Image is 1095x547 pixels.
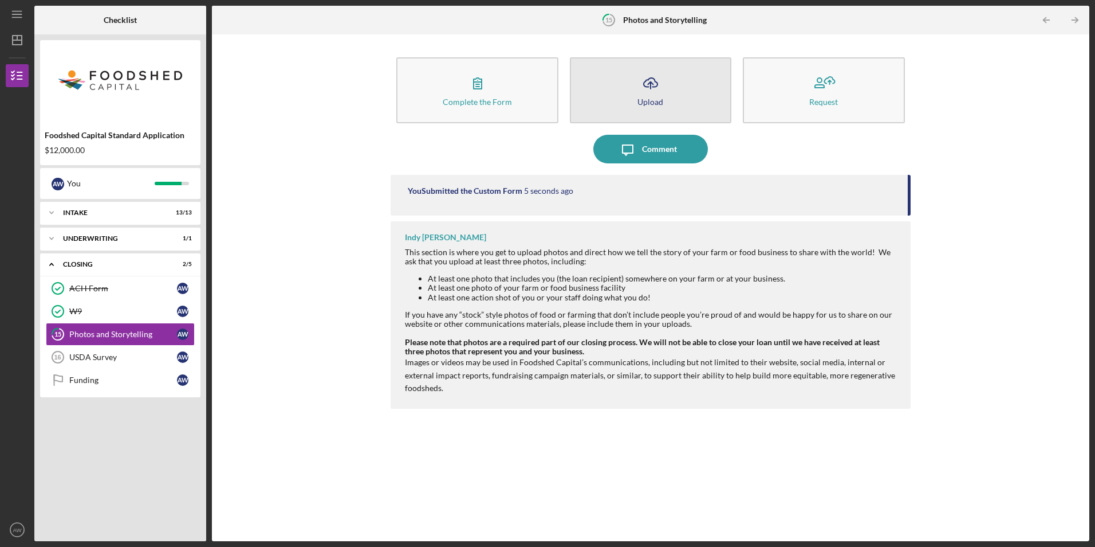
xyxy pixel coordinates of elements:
[570,57,731,123] button: Upload
[405,233,486,242] div: Indy [PERSON_NAME]
[69,376,177,385] div: Funding
[69,284,177,293] div: ACH Form
[642,135,677,163] div: Comment
[177,329,188,340] div: A W
[63,235,163,242] div: Underwriting
[171,235,192,242] div: 1 / 1
[63,209,163,216] div: Intake
[524,186,573,196] time: 2025-09-25 13:51
[405,356,899,394] p: Images or videos may be used in Foodshed Capital’s communications, including but not limited to t...
[46,346,195,369] a: 16USDA SurveyAW
[40,46,200,115] img: Product logo
[809,97,838,106] div: Request
[428,283,899,292] li: At least one photo of your farm or food business facility
[46,369,195,392] a: FundingAW
[54,354,61,361] tspan: 16
[593,135,708,163] button: Comment
[69,307,177,316] div: W9
[405,310,899,329] div: If you have any “stock” style photos of food or farming that don’t include people you’re proud of...
[104,15,137,25] b: Checklist
[46,300,195,323] a: W9AW
[405,248,899,266] div: This section is where you get to upload photos and direct how we tell the story of your farm or f...
[171,209,192,216] div: 13 / 13
[45,146,196,155] div: $12,000.00
[46,323,195,346] a: 15Photos and StorytellingAW
[428,274,899,283] li: At least one photo that includes you (the loan recipient) somewhere on your farm or at your busin...
[69,330,177,339] div: Photos and Storytelling
[743,57,904,123] button: Request
[54,331,61,338] tspan: 15
[443,97,512,106] div: Complete the Form
[623,15,707,25] b: Photos and Storytelling
[171,261,192,268] div: 2 / 5
[396,57,558,123] button: Complete the Form
[52,178,64,190] div: A W
[177,351,188,363] div: A W
[69,353,177,362] div: USDA Survey
[405,337,880,356] strong: Please note that photos are a required part of our closing process. We will not be able to close ...
[408,186,522,196] div: You Submitted the Custom Form
[428,293,899,302] li: At least one action shot of you or your staff doing what you do!
[63,261,163,268] div: Closing
[177,283,188,294] div: A W
[67,174,155,193] div: You
[637,97,663,106] div: Upload
[605,16,612,24] tspan: 15
[45,131,196,140] div: Foodshed Capital Standard Application
[6,518,29,541] button: AW
[13,527,22,533] text: AW
[177,374,188,386] div: A W
[177,306,188,317] div: A W
[46,277,195,300] a: ACH FormAW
